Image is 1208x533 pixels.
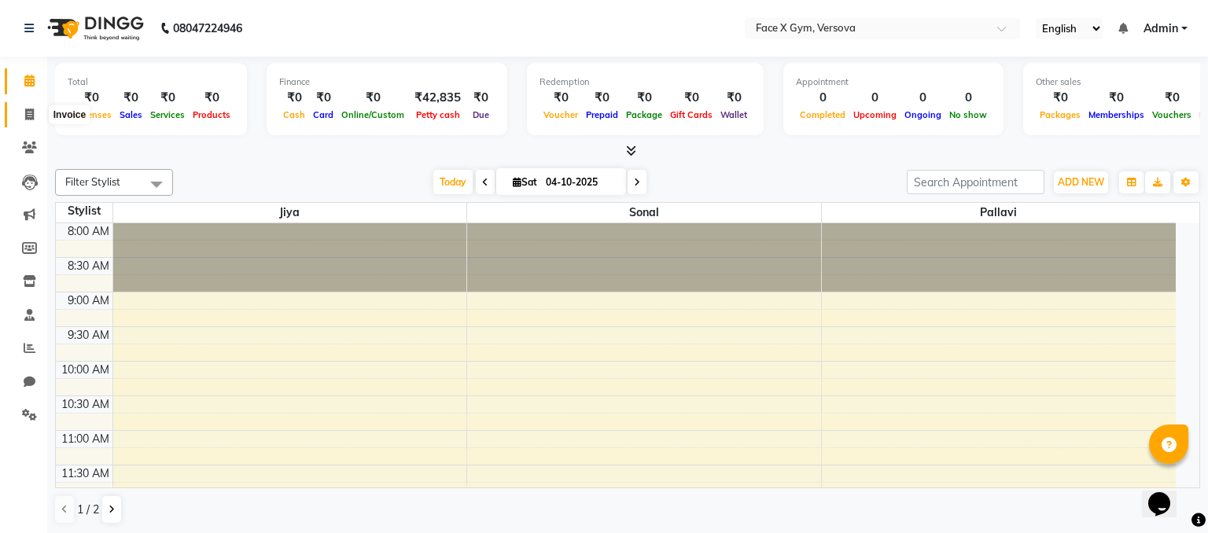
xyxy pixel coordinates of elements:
span: Upcoming [849,109,900,120]
span: Pallavi [822,203,1176,222]
div: ₹0 [1085,89,1148,107]
div: ₹0 [467,89,495,107]
span: Products [189,109,234,120]
div: 0 [796,89,849,107]
span: Cash [279,109,309,120]
span: Jiya [113,203,467,222]
div: 11:30 AM [58,465,112,482]
div: Redemption [540,75,751,89]
span: 1 / 2 [77,502,99,518]
span: Due [469,109,493,120]
button: ADD NEW [1054,171,1108,193]
div: Finance [279,75,495,89]
span: Prepaid [582,109,622,120]
span: Sales [116,109,146,120]
div: ₹0 [666,89,716,107]
input: Search Appointment [907,170,1044,194]
iframe: chat widget [1142,470,1192,517]
div: 0 [900,89,945,107]
div: 8:00 AM [64,223,112,240]
span: Filter Stylist [65,175,120,188]
div: Appointment [796,75,991,89]
div: 10:30 AM [58,396,112,413]
div: 8:30 AM [64,258,112,274]
div: ₹0 [1036,89,1085,107]
div: ₹0 [622,89,666,107]
span: Ongoing [900,109,945,120]
div: ₹0 [1148,89,1195,107]
div: Total [68,75,234,89]
div: ₹0 [309,89,337,107]
div: 10:00 AM [58,362,112,378]
span: Petty cash [412,109,464,120]
span: No show [945,109,991,120]
div: ₹0 [716,89,751,107]
span: Wallet [716,109,751,120]
b: 08047224946 [173,6,242,50]
div: 0 [945,89,991,107]
div: ₹0 [540,89,582,107]
div: ₹0 [68,89,116,107]
span: Gift Cards [666,109,716,120]
div: ₹0 [582,89,622,107]
div: 9:00 AM [64,292,112,309]
div: ₹0 [116,89,146,107]
span: Package [622,109,666,120]
span: Vouchers [1148,109,1195,120]
span: Sat [509,176,541,188]
div: ₹0 [146,89,189,107]
span: Card [309,109,337,120]
span: Voucher [540,109,582,120]
div: ₹42,835 [408,89,467,107]
div: ₹0 [337,89,408,107]
span: Services [146,109,189,120]
span: Today [433,170,473,194]
div: 9:30 AM [64,327,112,344]
div: Stylist [56,203,112,219]
input: 2025-10-04 [541,171,620,194]
span: Admin [1144,20,1178,37]
span: ADD NEW [1058,176,1104,188]
span: Completed [796,109,849,120]
span: Sonal [467,203,821,222]
img: logo [40,6,148,50]
div: ₹0 [189,89,234,107]
span: Online/Custom [337,109,408,120]
div: 11:00 AM [58,431,112,447]
div: Invoice [50,105,90,124]
span: Packages [1036,109,1085,120]
div: 0 [849,89,900,107]
span: Memberships [1085,109,1148,120]
div: ₹0 [279,89,309,107]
